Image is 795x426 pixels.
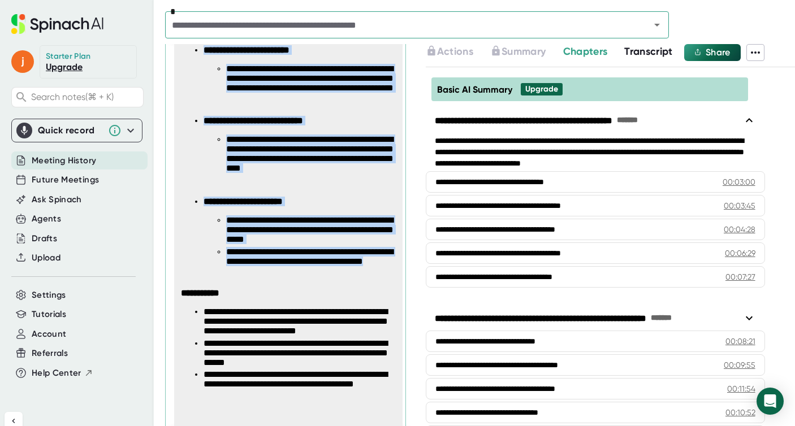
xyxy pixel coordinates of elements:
button: Agents [32,212,61,225]
span: Help Center [32,367,81,380]
div: Upgrade to access [490,44,563,61]
span: Chapters [563,45,608,58]
button: Actions [426,44,473,59]
button: Tutorials [32,308,66,321]
a: Upgrade [46,62,83,72]
button: Open [649,17,665,33]
div: Upgrade [525,84,558,94]
div: 00:03:00 [723,176,755,188]
span: j [11,50,34,73]
button: Share [684,44,741,61]
div: 00:08:21 [725,336,755,347]
span: Search notes (⌘ + K) [31,92,140,102]
div: Upgrade to access [426,44,490,61]
button: Account [32,328,66,341]
div: Open Intercom Messenger [757,388,784,415]
div: Starter Plan [46,51,91,62]
div: 00:03:45 [724,200,755,211]
span: Transcript [624,45,673,58]
span: Summary [502,45,546,58]
div: 00:07:27 [725,271,755,282]
div: 00:06:29 [725,247,755,259]
div: 00:10:52 [725,407,755,418]
button: Ask Spinach [32,193,82,206]
button: Summary [490,44,546,59]
button: Chapters [563,44,608,59]
span: Share [706,47,731,58]
div: Quick record [38,125,102,136]
div: Quick record [16,119,137,142]
div: 00:04:28 [724,224,755,235]
span: Basic AI Summary [437,84,512,95]
div: 00:11:54 [727,383,755,394]
button: Help Center [32,367,93,380]
button: Settings [32,289,66,302]
button: Transcript [624,44,673,59]
span: Actions [437,45,473,58]
button: Meeting History [32,154,96,167]
button: Upload [32,251,61,264]
button: Future Meetings [32,173,99,186]
button: Referrals [32,347,68,360]
div: 00:09:55 [724,359,755,371]
button: Drafts [32,232,57,245]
